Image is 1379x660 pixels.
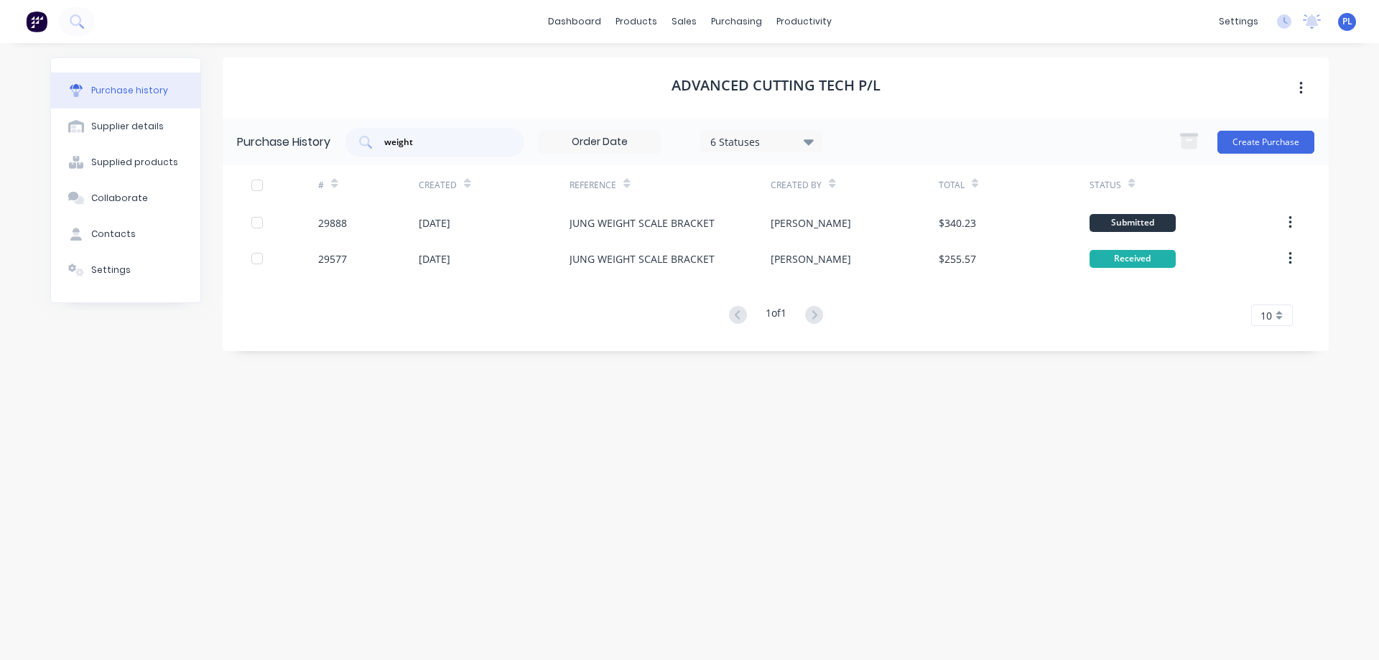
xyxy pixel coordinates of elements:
div: Reference [570,179,616,192]
div: Purchase History [237,134,330,151]
div: purchasing [704,11,769,32]
div: JUNG WEIGHT SCALE BRACKET [570,251,715,266]
div: settings [1212,11,1266,32]
span: PL [1342,15,1352,28]
div: # [318,179,324,192]
div: Received [1090,250,1176,268]
div: [DATE] [419,215,450,231]
button: Purchase history [51,73,200,108]
div: products [608,11,664,32]
input: Order Date [539,131,660,153]
div: Collaborate [91,192,148,205]
div: sales [664,11,704,32]
div: Total [939,179,965,192]
div: $255.57 [939,251,976,266]
div: Submitted [1090,214,1176,232]
button: Create Purchase [1217,131,1314,154]
div: Purchase history [91,84,168,97]
button: Settings [51,252,200,288]
div: 6 Statuses [710,134,813,149]
div: $340.23 [939,215,976,231]
button: Collaborate [51,180,200,216]
div: 1 of 1 [766,305,786,326]
div: [DATE] [419,251,450,266]
h1: ADVANCED CUTTING TECH P/L [672,77,881,94]
div: Supplied products [91,156,178,169]
img: Factory [26,11,47,32]
div: 29888 [318,215,347,231]
span: 10 [1260,308,1272,323]
div: Created By [771,179,822,192]
div: JUNG WEIGHT SCALE BRACKET [570,215,715,231]
div: 29577 [318,251,347,266]
div: Supplier details [91,120,164,133]
div: productivity [769,11,839,32]
div: [PERSON_NAME] [771,215,851,231]
button: Supplier details [51,108,200,144]
input: Search purchases... [383,135,502,149]
button: Contacts [51,216,200,252]
div: Status [1090,179,1121,192]
div: Settings [91,264,131,276]
button: Supplied products [51,144,200,180]
div: Contacts [91,228,136,241]
div: Created [419,179,457,192]
div: [PERSON_NAME] [771,251,851,266]
iframe: Intercom live chat [1330,611,1365,646]
a: dashboard [541,11,608,32]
